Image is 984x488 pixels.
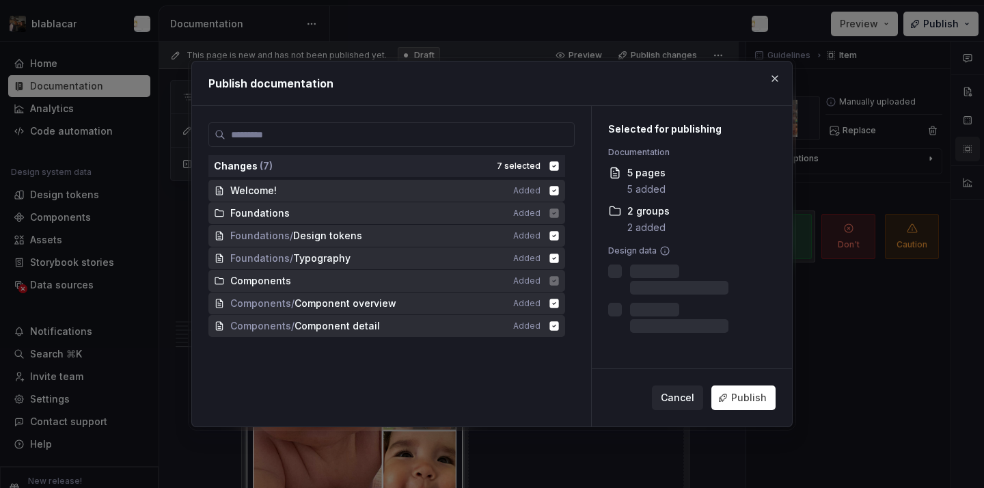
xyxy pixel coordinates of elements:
[627,204,670,218] div: 2 groups
[230,252,290,265] span: Foundations
[230,229,290,243] span: Foundations
[208,75,776,92] h2: Publish documentation
[293,252,351,265] span: Typography
[513,321,541,331] span: Added
[290,229,293,243] span: /
[291,319,295,333] span: /
[290,252,293,265] span: /
[608,147,769,158] div: Documentation
[608,245,769,256] div: Design data
[513,298,541,309] span: Added
[497,161,541,172] div: 7 selected
[295,297,396,310] span: Component overview
[230,297,291,310] span: Components
[627,221,670,234] div: 2 added
[513,185,541,196] span: Added
[627,166,666,180] div: 5 pages
[661,391,694,405] span: Cancel
[295,319,380,333] span: Component detail
[230,184,277,198] span: Welcome!
[230,319,291,333] span: Components
[513,230,541,241] span: Added
[293,229,362,243] span: Design tokens
[291,297,295,310] span: /
[652,385,703,410] button: Cancel
[608,122,769,136] div: Selected for publishing
[513,253,541,264] span: Added
[260,160,273,172] span: ( 7 )
[711,385,776,410] button: Publish
[214,159,489,173] div: Changes
[731,391,767,405] span: Publish
[627,182,666,196] div: 5 added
